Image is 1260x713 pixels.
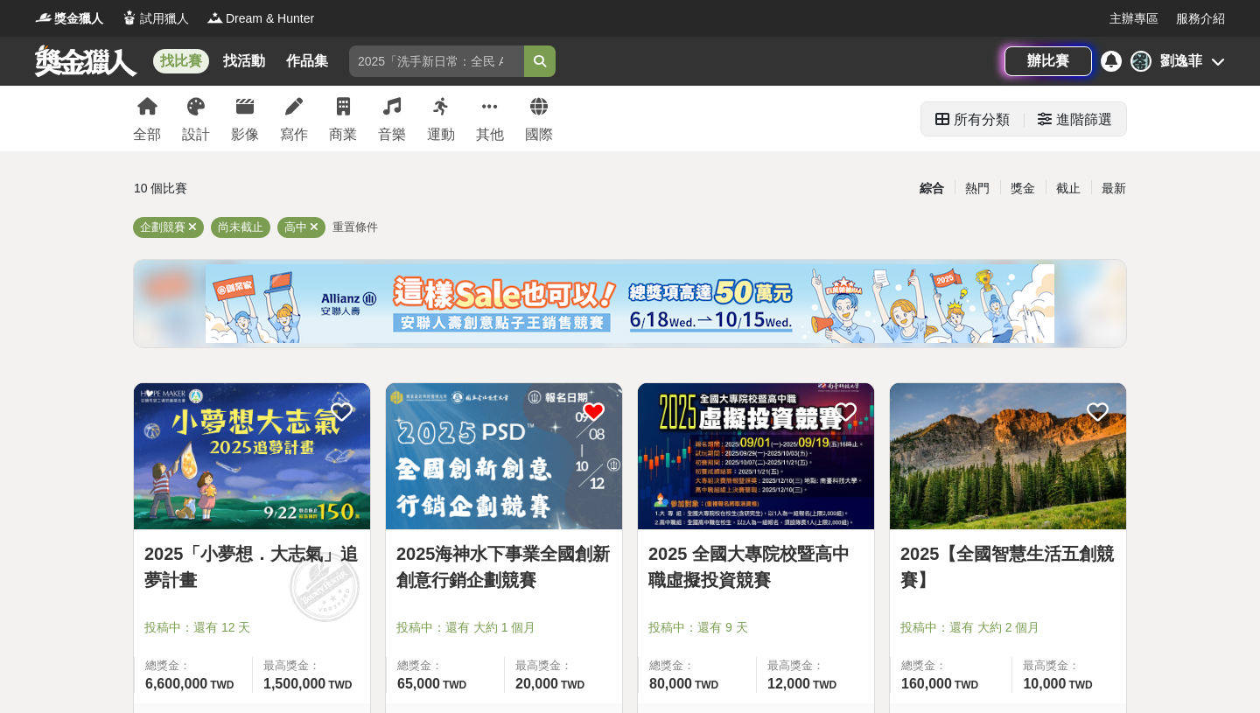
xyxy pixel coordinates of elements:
span: 160,000 [901,676,952,691]
span: Dream & Hunter [226,10,314,28]
span: 總獎金： [397,657,493,675]
a: 服務介紹 [1176,10,1225,28]
a: 影像 [231,86,259,151]
a: 商業 [329,86,357,151]
a: 2025 全國大專院校暨高中職虛擬投資競賽 [648,541,864,593]
img: Logo [35,9,52,26]
a: LogoDream & Hunter [206,10,314,28]
a: 寫作 [280,86,308,151]
span: 投稿中：還有 大約 2 個月 [900,619,1116,637]
span: TWD [695,679,718,691]
span: TWD [1068,679,1092,691]
span: 投稿中：還有 12 天 [144,619,360,637]
span: 10,000 [1023,676,1066,691]
span: 65,000 [397,676,440,691]
div: 影像 [231,124,259,145]
a: 運動 [427,86,455,151]
span: 總獎金： [145,657,241,675]
div: 最新 [1091,173,1137,204]
div: 熱門 [955,173,1000,204]
span: 企劃競賽 [140,220,185,234]
img: Logo [121,9,138,26]
span: TWD [955,679,978,691]
a: 2025【全國智慧生活五創競賽】 [900,541,1116,593]
a: Cover Image [134,383,370,530]
a: 音樂 [378,86,406,151]
a: 辦比賽 [1004,46,1092,76]
span: 最高獎金： [1023,657,1116,675]
a: Cover Image [386,383,622,530]
div: 獎金 [1000,173,1046,204]
span: 最高獎金： [515,657,612,675]
div: 運動 [427,124,455,145]
div: 設計 [182,124,210,145]
img: cf4fb443-4ad2-4338-9fa3-b46b0bf5d316.png [206,264,1054,343]
div: 國際 [525,124,553,145]
div: 音樂 [378,124,406,145]
div: 劉逸菲 [1160,51,1202,72]
img: Cover Image [890,383,1126,529]
div: 商業 [329,124,357,145]
span: 12,000 [767,676,810,691]
a: Logo獎金獵人 [35,10,103,28]
span: 重置條件 [332,220,378,234]
span: 1,500,000 [263,676,325,691]
span: 20,000 [515,676,558,691]
div: 劉 [1130,51,1151,72]
a: Cover Image [638,383,874,530]
span: TWD [328,679,352,691]
span: 投稿中：還有 大約 1 個月 [396,619,612,637]
a: 其他 [476,86,504,151]
span: 6,600,000 [145,676,207,691]
img: Logo [206,9,224,26]
div: 其他 [476,124,504,145]
div: 所有分類 [954,102,1010,137]
span: 最高獎金： [263,657,360,675]
div: 10 個比賽 [134,173,464,204]
div: 全部 [133,124,161,145]
img: Cover Image [134,383,370,529]
a: 找比賽 [153,49,209,73]
span: 總獎金： [649,657,745,675]
span: 80,000 [649,676,692,691]
div: 進階篩選 [1056,102,1112,137]
a: 找活動 [216,49,272,73]
span: 試用獵人 [140,10,189,28]
a: 作品集 [279,49,335,73]
span: 高中 [284,220,307,234]
span: 投稿中：還有 9 天 [648,619,864,637]
span: TWD [443,679,466,691]
a: 主辦專區 [1109,10,1158,28]
span: 尚未截止 [218,220,263,234]
span: TWD [813,679,836,691]
span: TWD [561,679,584,691]
a: Logo試用獵人 [121,10,189,28]
input: 2025「洗手新日常：全民 ALL IN」洗手歌全台徵選 [349,45,524,77]
span: 最高獎金： [767,657,864,675]
div: 寫作 [280,124,308,145]
a: 2025「小夢想．大志氣」追夢計畫 [144,541,360,593]
img: Cover Image [386,383,622,529]
span: 獎金獵人 [54,10,103,28]
img: Cover Image [638,383,874,529]
a: 國際 [525,86,553,151]
a: 全部 [133,86,161,151]
div: 綜合 [909,173,955,204]
a: 2025海神水下事業全國創新創意行銷企劃競賽 [396,541,612,593]
a: Cover Image [890,383,1126,530]
a: 設計 [182,86,210,151]
span: TWD [210,679,234,691]
div: 截止 [1046,173,1091,204]
span: 總獎金： [901,657,1001,675]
